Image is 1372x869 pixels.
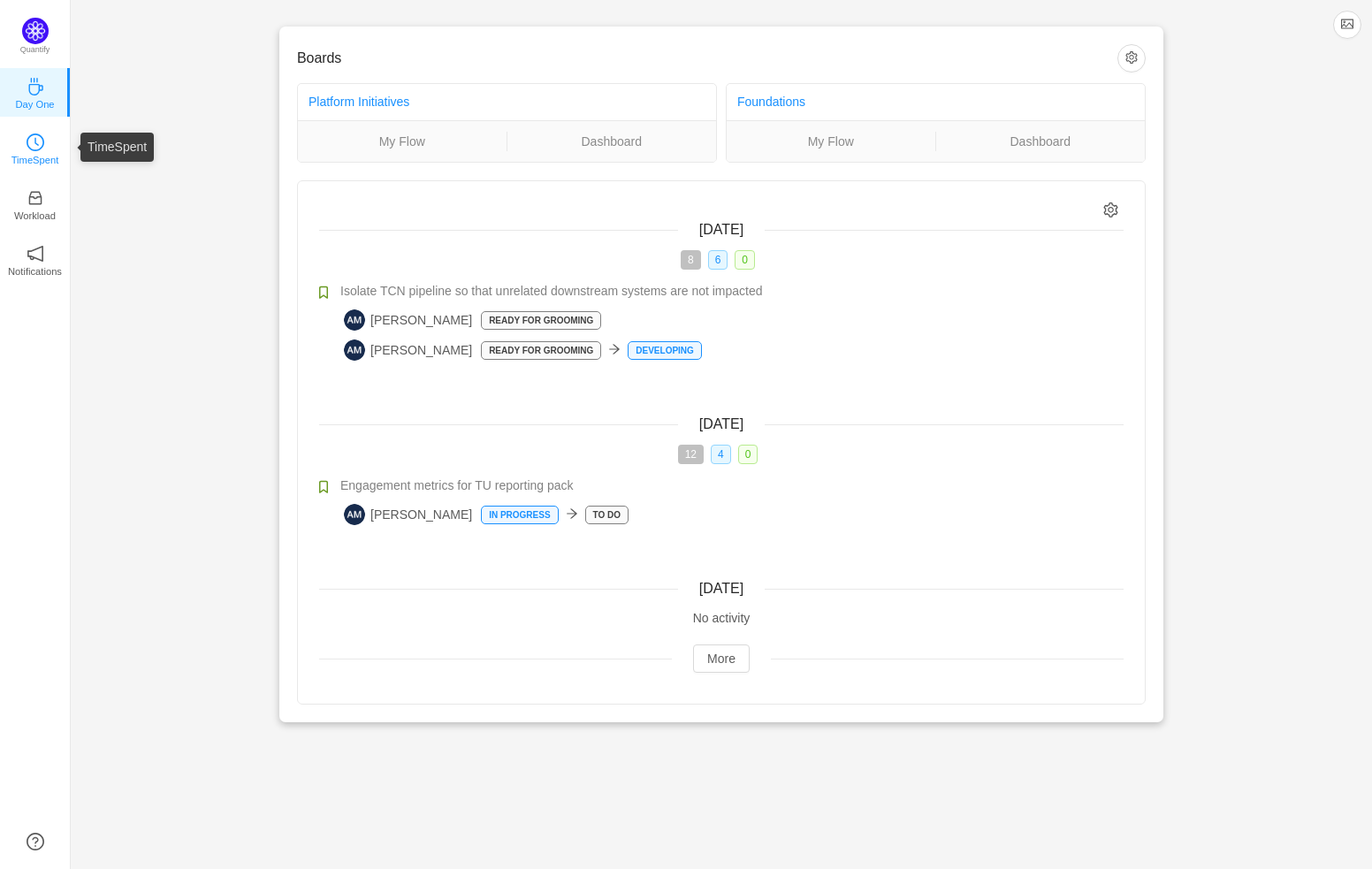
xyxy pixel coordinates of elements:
a: icon: coffeeDay One [27,83,44,101]
span: [PERSON_NAME] [344,339,472,361]
p: To Do [586,507,628,523]
div: No activity [319,609,1124,628]
a: Isolate TCN pipeline so that unrelated downstream systems are not impacted [340,282,1124,301]
p: Ready for grooming [482,342,600,359]
span: Engagement metrics for TU reporting pack [340,476,574,495]
a: Engagement metrics for TU reporting pack [340,476,1124,495]
p: Notifications [8,263,62,279]
p: Quantify [20,44,50,57]
h3: Boards [297,50,1117,67]
i: icon: coffee [27,78,44,95]
img: AM [344,309,365,331]
a: Platform Initiatives [309,95,409,109]
button: icon: picture [1333,11,1361,39]
img: AM [344,504,365,525]
p: Developing [629,342,701,359]
a: Foundations [737,95,805,109]
i: icon: setting [1103,202,1118,217]
button: More [693,644,750,673]
button: icon: setting [1117,44,1146,72]
p: Day One [15,96,54,112]
i: icon: arrow-right [566,507,578,520]
span: 0 [738,445,758,464]
span: [DATE] [699,416,743,431]
i: icon: notification [27,245,44,263]
a: icon: clock-circleTimeSpent [27,139,44,156]
span: 8 [681,250,701,270]
span: 0 [735,250,755,270]
span: [PERSON_NAME] [344,504,472,525]
a: icon: question-circle [27,833,44,850]
a: Dashboard [936,132,1146,151]
p: Ready for grooming [482,312,600,329]
img: Quantify [22,18,49,44]
span: [PERSON_NAME] [344,309,472,331]
p: Workload [14,208,56,224]
i: icon: arrow-right [608,343,621,355]
span: Isolate TCN pipeline so that unrelated downstream systems are not impacted [340,282,763,301]
a: icon: notificationNotifications [27,250,44,268]
a: My Flow [727,132,935,151]
span: [DATE] [699,222,743,237]
img: AM [344,339,365,361]
i: icon: clock-circle [27,133,44,151]
span: [DATE] [699,581,743,596]
p: In Progress [482,507,557,523]
span: 4 [711,445,731,464]
p: TimeSpent [11,152,59,168]
span: 12 [678,445,704,464]
a: My Flow [298,132,507,151]
span: 6 [708,250,728,270]
a: Dashboard [507,132,717,151]
a: icon: inboxWorkload [27,194,44,212]
i: icon: inbox [27,189,44,207]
